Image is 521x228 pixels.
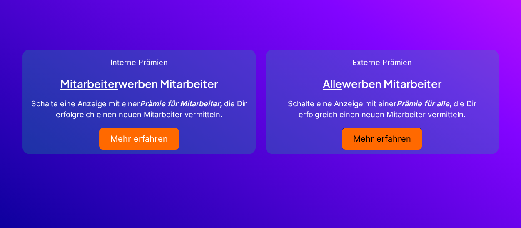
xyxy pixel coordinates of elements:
em: Prämie für alle [396,99,449,108]
em: Prämie für Mitarbeiter [140,99,220,108]
u: Alle [323,77,342,90]
u: Mitarbeiter [60,77,118,90]
p: Interne Prämien [27,57,252,69]
h3: werben Mitarbeiter [270,77,495,90]
p: Schalte eine Anzeige mit einer , die Dir erfolgreich einen neuen Mitarbeiter vermitteln. [27,98,252,119]
a: Mehr erfahren [342,128,422,150]
p: Externe Prämien [270,57,495,69]
h3: werben Mitarbeiter [27,77,252,90]
p: Schalte eine Anzeige mit einer , die Dir erfolgreich einen neuen Mitarbeiter vermitteln. [270,98,495,119]
a: Mehr erfahren [99,128,179,150]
